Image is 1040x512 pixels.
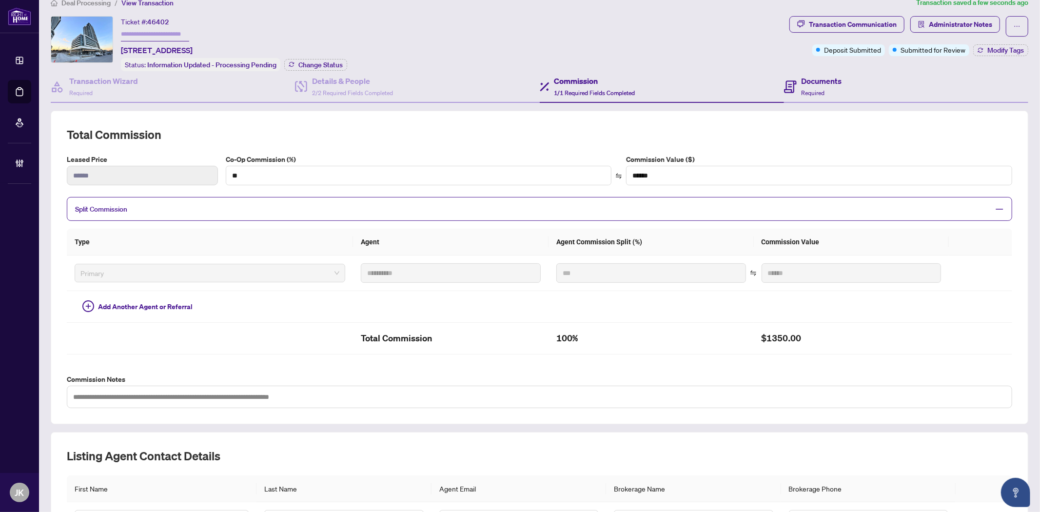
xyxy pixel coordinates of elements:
[67,127,1012,142] h2: Total Commission
[147,60,276,69] span: Information Updated - Processing Pending
[973,44,1028,56] button: Modify Tags
[69,89,93,97] span: Required
[549,229,754,256] th: Agent Commission Split (%)
[901,44,965,55] span: Submitted for Review
[80,266,339,280] span: Primary
[987,47,1024,54] span: Modify Tags
[432,475,606,502] th: Agent Email
[284,59,347,71] button: Change Status
[67,475,256,502] th: First Name
[918,21,925,28] span: solution
[121,16,169,27] div: Ticket #:
[312,75,393,87] h4: Details & People
[750,270,757,276] span: swap
[67,154,218,165] label: Leased Price
[15,486,24,499] span: JK
[256,475,431,502] th: Last Name
[554,89,635,97] span: 1/1 Required Fields Completed
[8,7,31,25] img: logo
[361,331,541,346] h2: Total Commission
[762,331,942,346] h2: $1350.00
[809,17,897,32] div: Transaction Communication
[824,44,881,55] span: Deposit Submitted
[929,17,992,32] span: Administrator Notes
[67,197,1012,221] div: Split Commission
[802,75,842,87] h4: Documents
[754,229,949,256] th: Commission Value
[69,75,138,87] h4: Transaction Wizard
[298,61,343,68] span: Change Status
[121,58,280,71] div: Status:
[51,17,113,62] img: IMG-C12191657_1.jpg
[353,229,549,256] th: Agent
[606,475,781,502] th: Brokerage Name
[781,475,956,502] th: Brokerage Phone
[67,374,1012,385] label: Commission Notes
[554,75,635,87] h4: Commission
[147,18,169,26] span: 46402
[556,331,746,346] h2: 100%
[121,44,193,56] span: [STREET_ADDRESS]
[226,154,612,165] label: Co-Op Commission (%)
[82,300,94,312] span: plus-circle
[995,205,1004,214] span: minus
[1014,23,1020,30] span: ellipsis
[75,205,127,214] span: Split Commission
[98,301,193,312] span: Add Another Agent or Referral
[910,16,1000,33] button: Administrator Notes
[1001,478,1030,507] button: Open asap
[802,89,825,97] span: Required
[75,299,200,315] button: Add Another Agent or Referral
[312,89,393,97] span: 2/2 Required Fields Completed
[789,16,904,33] button: Transaction Communication
[615,173,622,179] span: swap
[626,154,1012,165] label: Commission Value ($)
[67,229,353,256] th: Type
[67,448,1012,464] h2: Listing Agent Contact Details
